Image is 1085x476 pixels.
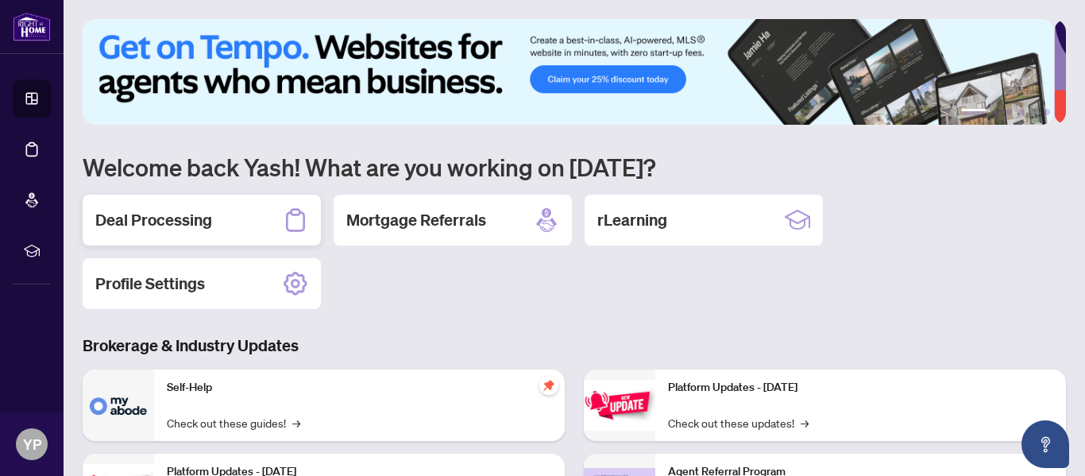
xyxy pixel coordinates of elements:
[993,109,999,115] button: 2
[668,414,809,431] a: Check out these updates!→
[95,209,212,231] h2: Deal Processing
[597,209,667,231] h2: rLearning
[167,414,300,431] a: Check out these guides!→
[13,12,51,41] img: logo
[1044,109,1050,115] button: 6
[292,414,300,431] span: →
[539,376,558,395] span: pushpin
[1018,109,1025,115] button: 4
[668,379,1053,397] p: Platform Updates - [DATE]
[801,414,809,431] span: →
[83,335,1066,357] h3: Brokerage & Industry Updates
[167,379,552,397] p: Self-Help
[346,209,486,231] h2: Mortgage Referrals
[961,109,987,115] button: 1
[1031,109,1037,115] button: 5
[83,370,154,441] img: Self-Help
[584,380,655,430] img: Platform Updates - June 23, 2025
[83,152,1066,182] h1: Welcome back Yash! What are you working on [DATE]?
[23,433,41,455] span: YP
[1021,420,1069,468] button: Open asap
[83,19,1054,125] img: Slide 0
[1006,109,1012,115] button: 3
[95,273,205,295] h2: Profile Settings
